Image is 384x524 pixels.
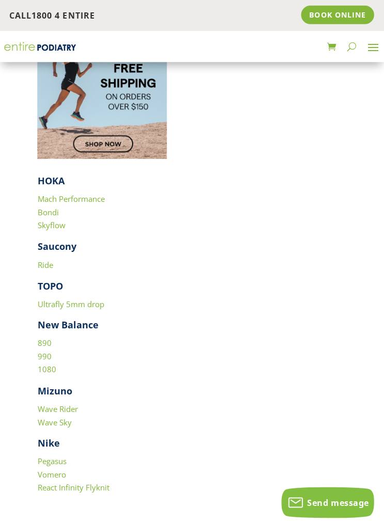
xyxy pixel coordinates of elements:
a: 990 [38,350,52,360]
a: Ultrafly 5mm drop [38,298,105,308]
a: Wave Rider [38,402,78,412]
a: Wave Sky [38,416,72,426]
a: Book Online [301,6,374,24]
a: Vomero [38,468,67,478]
p: Call [10,9,192,23]
strong: Mizuno [38,383,73,395]
a: Mach Performance [38,193,105,203]
strong: Nike [38,435,60,448]
strong: TOPO [38,279,63,291]
a: 1800 4 ENTIRE [33,10,95,21]
a: Skyflow [38,219,66,230]
strong: Saucony [38,240,77,252]
a: React Infinity Flyknit [38,481,110,491]
a: 890 [38,337,52,347]
span: Send message [307,495,369,506]
a: Pegasus [38,454,67,465]
strong: New Balance [38,317,99,330]
a: Bondi [38,207,59,217]
strong: HOKA [38,174,65,186]
button: Send message [281,485,374,516]
a: 1080 [38,363,57,373]
a: Ride [38,259,54,269]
